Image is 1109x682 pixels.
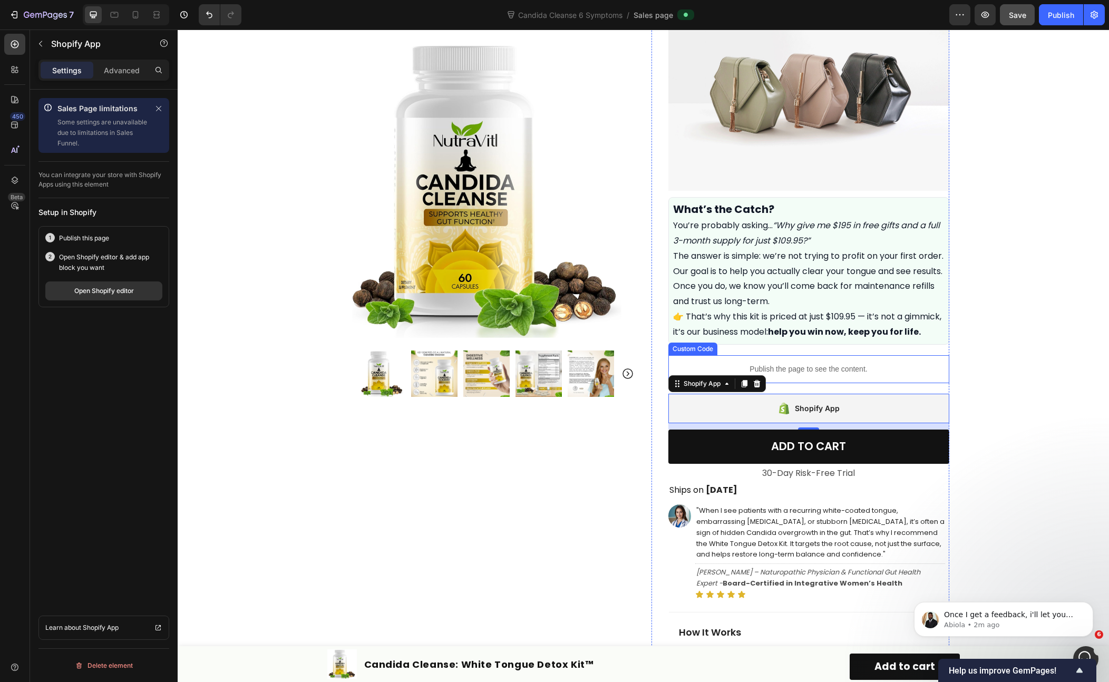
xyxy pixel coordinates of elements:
[504,349,545,359] div: Shopify App
[38,657,169,674] button: Delete element
[495,172,597,187] strong: What’s the Catch?
[38,207,169,218] div: Setup in Shopify
[672,624,782,650] button: Add to cart
[516,9,625,21] span: Candida Cleanse 6 Symptoms
[75,659,133,672] div: Delete element
[528,454,560,466] span: [DATE]
[59,252,162,273] p: Open Shopify editor & add app block you want
[495,219,767,280] p: The answer is simple: we’re not trying to profit on your first order. Our goal is to help you act...
[45,622,81,633] p: Learn about
[8,193,25,201] div: Beta
[38,170,169,189] p: You can integrate your store with Shopify Apps using this element
[57,117,148,149] p: Some settings are unavailable due to limitations in Sales Funnel.
[10,112,25,121] div: 450
[627,9,629,21] span: /
[83,622,119,633] p: Shopify App
[697,628,757,646] div: Add to cart
[634,9,673,21] span: Sales page
[1039,4,1083,25] button: Publish
[949,666,1073,676] span: Help us improve GemPages!
[74,286,134,296] div: Open Shopify editor
[1000,4,1035,25] button: Save
[150,620,179,649] img: Candida Cleanse Detox For Women & Men Supplement with Oregano Leaf, Black Walnut, and Caprylic Ac...
[51,37,141,50] p: Shopify App
[519,476,767,530] span: "When I see patients with a recurring white-coated tongue, embarrassing [MEDICAL_DATA], or stubbo...
[338,321,384,367] img: Candida Detox & Cleanse supplement Facts with Oregano Leaf, Black Walnut, and Caprylic Acid for g...
[491,475,514,498] img: gempages_566424905747268545-b3d72bad-76c2-4924-96a2-3b5c2f707b09.jpg
[178,30,1109,682] iframe: To enrich screen reader interactions, please activate Accessibility in Grammarly extension settings
[1073,646,1098,671] iframe: Intercom live chat
[286,321,332,367] img: Candida Detox & Cleanse supplement For Women with Oregano Leaf, Black Walnut, and Caprylic Acid f...
[52,65,82,76] p: Settings
[4,4,79,25] button: 7
[545,549,725,559] strong: Board-Certified in Integrative Women’s Health
[594,410,668,424] div: ADD TO CART
[898,580,1109,654] iframe: Intercom notifications message
[199,4,241,25] div: Undo/Redo
[495,190,762,217] i: “Why give me $195 in free gifts and a full 3-month supply for just $109.95?”
[491,334,772,345] p: Publish the page to see the content.
[1009,11,1026,20] span: Save
[186,627,417,643] h1: Candida Cleanse: White Tongue Detox Kit™
[38,616,169,640] a: Learn about Shopify App
[1048,9,1074,21] div: Publish
[181,321,228,367] img: Candida Cleanse Detox For Women & Men Supplement with Oregano Leaf, Black Walnut, and Caprylic Ac...
[949,664,1086,677] button: Show survey - Help us improve GemPages!
[501,597,563,609] p: How It Works
[104,65,140,76] p: Advanced
[495,280,767,310] p: 👉 That’s why this kit is priced at just $109.95 — it’s not a gimmick, it’s our business model:
[617,373,662,385] div: Shopify App
[234,321,280,367] img: Candida Detox & Cleanse supplement benefits with Oregano Leaf, Black Walnut, and Caprylic Acid fo...
[491,400,772,434] button: ADD TO CART
[444,338,456,350] button: Carousel Next Arrow
[59,233,109,243] p: Publish this page
[1095,630,1103,639] span: 6
[590,296,743,308] strong: help you win now, keep you for life.
[493,315,538,324] div: Custom Code
[45,281,162,300] button: Open Shopify editor
[495,189,767,219] p: You’re probably asking…
[492,454,526,466] span: Ships on
[69,8,74,21] p: 7
[492,436,771,452] p: 30-Day Risk-Free Trial
[57,102,148,115] p: Sales Page limitations
[519,538,743,559] i: [PERSON_NAME] – Naturopathic Physician & Functional Gut Health Expert -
